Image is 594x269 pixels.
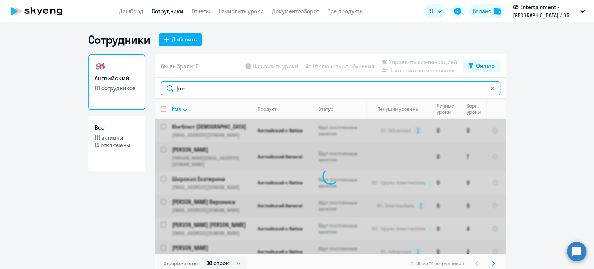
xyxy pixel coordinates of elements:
div: Корп. уроки [467,103,486,115]
a: Начислить уроки [219,8,264,15]
div: Фильтр [476,62,495,70]
h3: Все [95,123,139,132]
span: 1 - 30 из 111 сотрудников [411,260,464,267]
input: Поиск по имени, email, продукту или статусу [161,81,500,95]
a: Дашборд [119,8,143,15]
div: Текущий уровень [378,106,418,112]
div: Продукт [258,106,276,112]
div: Текущий уровень [372,106,431,112]
a: Сотрудники [152,8,183,15]
span: RU [428,7,435,15]
button: Добавить [159,33,202,46]
img: english [95,61,106,72]
a: Все продукты [327,8,364,15]
div: Добавить [172,35,197,43]
div: Личные уроки [437,103,461,115]
a: Отчеты [192,8,210,15]
img: balance [494,8,501,15]
div: Имя [172,106,252,112]
button: RU [423,4,446,18]
a: Все111 активны14 отключены [88,116,145,171]
p: 111 активны [95,134,139,141]
button: Балансbalance [469,4,505,18]
a: Английский111 сотрудников [88,54,145,110]
p: 111 сотрудников [95,84,139,92]
span: Отображать по: [164,260,199,267]
button: Фильтр [463,60,500,72]
h3: Английский [95,74,139,83]
a: Документооборот [272,8,319,15]
p: 14 отключены [95,141,139,149]
div: Баланс [473,7,491,15]
button: G5 Entertainment - [GEOGRAPHIC_DATA] / G5 Holdings LTD, G5 Ent - LT [509,3,588,19]
div: Статус [318,106,333,112]
p: G5 Entertainment - [GEOGRAPHIC_DATA] / G5 Holdings LTD, G5 Ent - LT [513,3,578,19]
h1: Сотрудники [88,33,150,47]
div: Имя [172,106,181,112]
span: Вы выбрали: 0 [161,62,199,70]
